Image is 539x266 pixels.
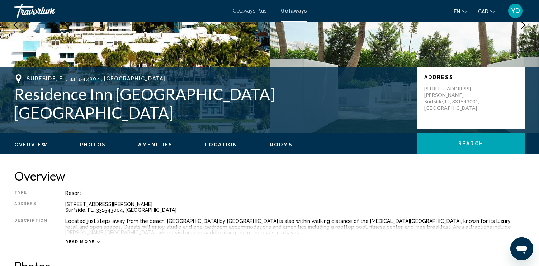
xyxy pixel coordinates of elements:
span: Photos [80,142,106,148]
span: Amenities [138,142,172,148]
button: Change currency [478,6,495,17]
div: Type [14,190,47,196]
div: Located just steps away from the beach, [GEOGRAPHIC_DATA] by [GEOGRAPHIC_DATA] is also within wal... [65,218,525,235]
button: Amenities [138,141,172,148]
span: YD [511,7,520,14]
span: Overview [14,142,48,148]
span: Search [458,141,483,147]
button: Previous image [7,16,25,34]
div: Description [14,218,47,235]
button: Location [205,141,237,148]
button: Rooms [270,141,293,148]
div: Resort [65,190,525,196]
iframe: Button to launch messaging window [510,237,533,260]
a: Getaways Plus [233,8,266,14]
span: Read more [65,239,95,244]
button: Next image [514,16,532,34]
button: Overview [14,141,48,148]
button: Change language [454,6,467,17]
span: en [454,9,460,14]
button: Photos [80,141,106,148]
p: [STREET_ADDRESS][PERSON_NAME] Surfside, FL, 331543004, [GEOGRAPHIC_DATA] [424,85,482,111]
button: Read more [65,239,100,244]
span: Rooms [270,142,293,148]
div: Address [14,201,47,213]
p: Address [424,74,517,80]
button: User Menu [506,3,525,18]
span: Surfside, FL, 331543004, [GEOGRAPHIC_DATA] [27,76,166,81]
a: Getaways [281,8,307,14]
div: [STREET_ADDRESS][PERSON_NAME] Surfside, FL, 331543004, [GEOGRAPHIC_DATA] [65,201,525,213]
span: Location [205,142,237,148]
a: Travorium [14,4,226,18]
button: Search [417,133,525,154]
h1: Residence Inn [GEOGRAPHIC_DATA] [GEOGRAPHIC_DATA] [14,85,410,122]
h2: Overview [14,169,525,183]
span: CAD [478,9,488,14]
